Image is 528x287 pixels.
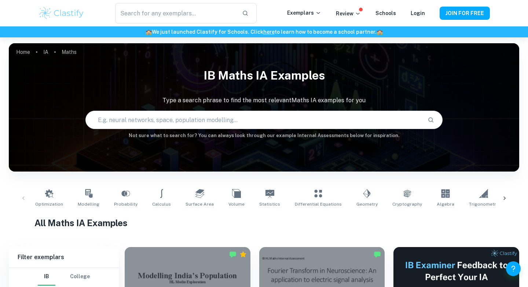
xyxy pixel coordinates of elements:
[239,251,247,258] div: Premium
[9,247,119,268] h6: Filter exemplars
[86,110,422,130] input: E.g. neural networks, space, population modelling...
[114,201,137,207] span: Probability
[34,216,494,229] h1: All Maths IA Examples
[62,48,77,56] p: Maths
[425,114,437,126] button: Search
[374,251,381,258] img: Marked
[469,201,498,207] span: Trigonometry
[336,10,361,18] p: Review
[146,29,152,35] span: 🏫
[152,201,171,207] span: Calculus
[356,201,378,207] span: Geometry
[287,9,321,17] p: Exemplars
[70,268,90,286] button: College
[263,29,275,35] a: here
[9,96,519,105] p: Type a search phrase to find the most relevant Maths IA examples for you
[38,268,55,286] button: IB
[295,201,342,207] span: Differential Equations
[440,7,490,20] button: JOIN FOR FREE
[375,10,396,16] a: Schools
[506,261,521,276] button: Help and Feedback
[259,201,280,207] span: Statistics
[186,201,214,207] span: Surface Area
[437,201,454,207] span: Algebra
[78,201,99,207] span: Modelling
[411,10,425,16] a: Login
[377,29,383,35] span: 🏫
[115,3,236,23] input: Search for any exemplars...
[43,47,48,57] a: IA
[229,251,236,258] img: Marked
[1,28,527,36] h6: We just launched Clastify for Schools. Click to learn how to become a school partner.
[9,64,519,87] h1: IB Maths IA examples
[9,132,519,139] h6: Not sure what to search for? You can always look through our example Internal Assessments below f...
[38,268,90,286] div: Filter type choice
[35,201,63,207] span: Optimization
[392,201,422,207] span: Cryptography
[16,47,30,57] a: Home
[38,6,85,21] img: Clastify logo
[228,201,245,207] span: Volume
